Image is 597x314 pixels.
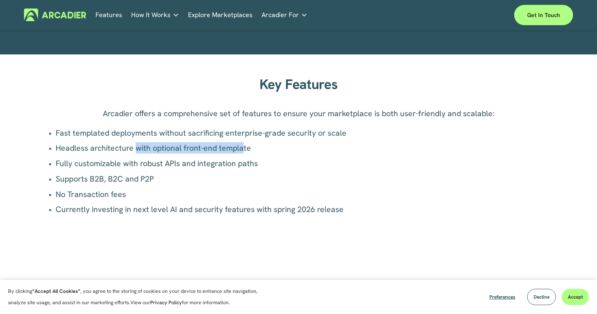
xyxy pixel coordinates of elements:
strong: Launch quickly - but scale infinitely [234,19,363,30]
p: Headless architecture with optional front-end template [56,142,549,154]
a: Get in touch [514,5,573,25]
div: Chat-widget [556,275,597,314]
p: No Transaction fees [56,188,549,200]
span: Arcadier For [262,9,299,21]
button: Preferences [483,289,521,305]
img: Arcadier [24,9,86,21]
p: Fully customizable with robust APIs and integration paths [56,158,549,169]
button: Decline [527,289,556,305]
p: By clicking , you agree to the storing of cookies on your device to enhance site navigation, anal... [8,286,272,308]
iframe: Chat Widget [556,275,597,314]
p: Supports B2B, B2C and P2P [56,173,549,184]
a: Features [95,9,122,21]
a: Explore Marketplaces [188,9,253,21]
p: Currently investing in next level AI and security features with spring 2026 release [56,204,549,215]
span: Preferences [489,294,515,300]
strong: Key Features [260,75,338,93]
a: folder dropdown [131,9,179,21]
span: Decline [534,294,549,300]
a: Privacy Policy [150,299,182,306]
a: folder dropdown [262,9,307,21]
p: Arcadier offers a comprehensive set of features to ensure your marketplace is both user-friendly ... [48,108,549,119]
strong: “Accept All Cookies” [32,288,80,295]
span: How It Works [131,9,171,21]
p: Fast templated deployments without sacrificing enterprise-grade security or scale [56,127,549,139]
